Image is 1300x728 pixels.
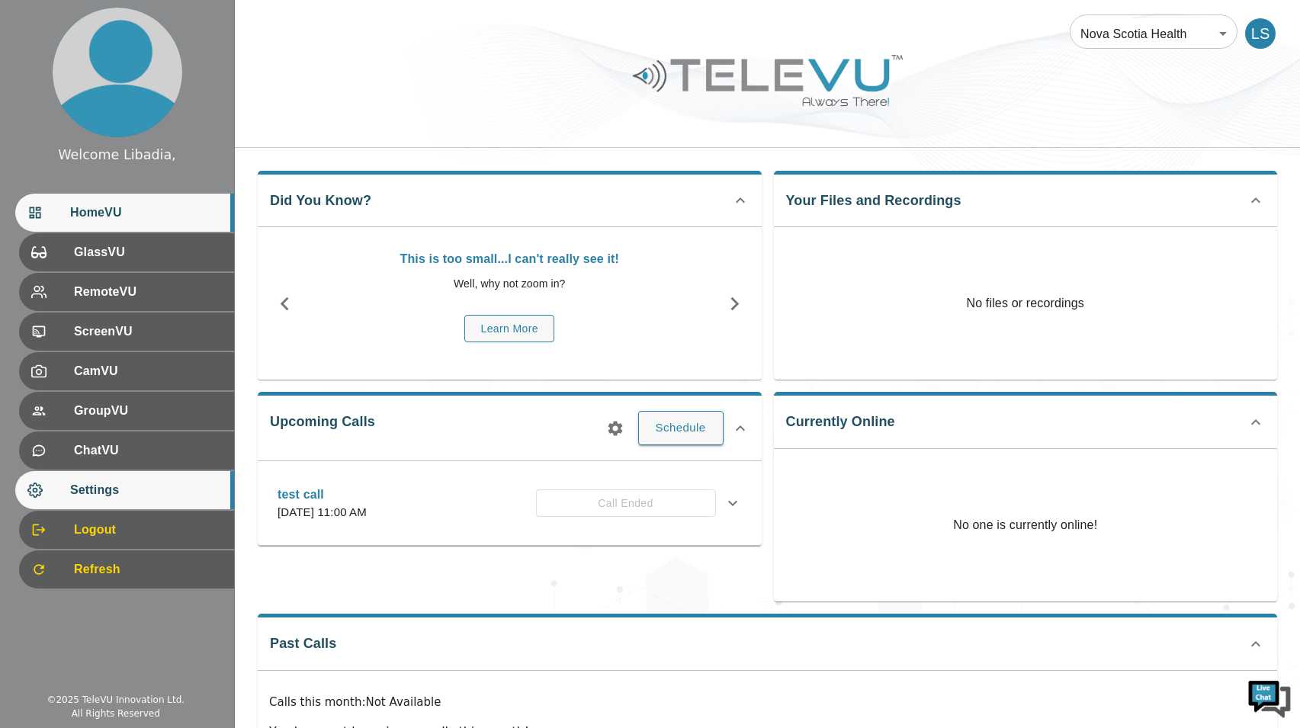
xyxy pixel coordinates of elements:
[74,402,222,420] span: GroupVU
[278,486,367,504] p: test call
[74,521,222,539] span: Logout
[15,194,234,232] div: HomeVU
[72,707,160,720] div: All Rights Reserved
[269,694,1266,711] p: Calls this month : Not Available
[19,431,234,470] div: ChatVU
[70,481,222,499] span: Settings
[58,145,175,165] div: Welcome Libadia,
[1245,18,1276,49] div: LS
[70,204,222,222] span: HomeVU
[19,273,234,311] div: RemoteVU
[19,313,234,351] div: ScreenVU
[74,362,222,380] span: CamVU
[74,322,222,341] span: ScreenVU
[47,693,185,707] div: © 2025 TeleVU Innovation Ltd.
[774,227,1278,380] p: No files or recordings
[19,233,234,271] div: GlassVU
[319,250,700,268] p: This is too small...I can't really see it!
[74,560,222,579] span: Refresh
[278,504,367,521] p: [DATE] 11:00 AM
[15,471,234,509] div: Settings
[74,441,222,460] span: ChatVU
[265,476,754,531] div: test call[DATE] 11:00 AMCall Ended
[1247,675,1292,720] img: Chat Widget
[1070,12,1237,55] div: Nova Scotia Health
[19,550,234,588] div: Refresh
[953,449,1097,601] p: No one is currently online!
[19,392,234,430] div: GroupVU
[19,352,234,390] div: CamVU
[53,8,182,137] img: profile.png
[19,511,234,549] div: Logout
[319,276,700,292] p: Well, why not zoom in?
[74,243,222,261] span: GlassVU
[638,411,724,444] button: Schedule
[464,315,554,343] button: Learn More
[631,49,905,112] img: Logo
[74,283,222,301] span: RemoteVU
